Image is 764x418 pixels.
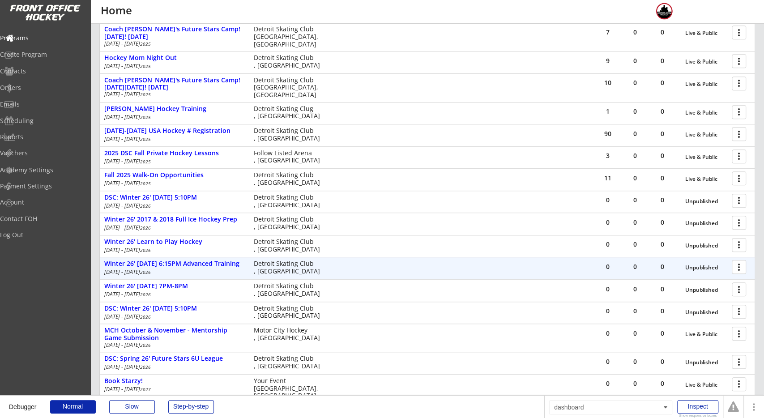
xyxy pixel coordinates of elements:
button: more_vert [732,377,746,391]
div: 0 [649,241,676,247]
div: Unpublished [685,359,727,366]
div: Unpublished [685,198,727,205]
em: 2026 [140,291,151,298]
div: [DATE] - [DATE] [104,387,241,392]
div: Unpublished [685,243,727,249]
div: Hockey Mom Night Out [104,54,244,62]
div: 0 [594,264,621,270]
div: 0 [622,308,649,314]
div: Live & Public [685,132,727,138]
div: 2025 DSC Fall Private Hockey Lessons [104,149,244,157]
div: 0 [594,308,621,314]
div: 0 [649,286,676,292]
div: [DATE] - [DATE] [104,364,241,370]
button: more_vert [732,127,746,141]
div: 0 [622,219,649,226]
div: Live & Public [685,30,727,36]
div: 0 [649,330,676,337]
button: more_vert [732,149,746,163]
div: [DATE] - [DATE] [104,247,241,253]
em: 2025 [140,158,151,165]
div: DSC: Spring 26' Future Stars 6U League [104,355,244,363]
div: Unpublished [685,220,727,226]
button: more_vert [732,327,746,341]
div: 0 [594,286,621,292]
div: 0 [622,29,649,35]
div: 0 [622,80,649,86]
div: Fall 2025 Walk-On Opportunities [104,171,244,179]
div: Book Starzy! [104,377,244,385]
div: 0 [622,108,649,115]
em: 2025 [140,63,151,69]
button: more_vert [732,355,746,369]
div: Show responsive boxes [677,414,718,418]
div: 0 [622,380,649,387]
div: Live & Public [685,59,727,65]
em: 2025 [140,180,151,187]
div: Winter 26' Learn to Play Hockey [104,238,244,246]
div: Unpublished [685,287,727,293]
em: 2025 [140,136,151,142]
div: Detroit Skating Club , [GEOGRAPHIC_DATA] [253,355,324,370]
div: [DATE] - [DATE] [104,159,241,164]
div: Unpublished [685,309,727,316]
button: more_vert [732,26,746,39]
div: Inspect [677,400,718,414]
div: [DATE] - [DATE] [104,181,241,186]
div: [DATE] - [DATE] [104,203,241,209]
div: Live & Public [685,176,727,182]
button: more_vert [732,216,746,230]
div: 0 [649,131,676,137]
div: Your Event [GEOGRAPHIC_DATA], [GEOGRAPHIC_DATA] [253,377,324,400]
em: 2026 [140,342,151,348]
button: more_vert [732,54,746,68]
div: Coach [PERSON_NAME]'s Future Stars Camp! [DATE]! [DATE] [104,26,244,41]
em: 2025 [140,114,151,120]
div: 11 [594,175,621,181]
div: Live & Public [685,110,727,116]
div: Detroit Skating Club , [GEOGRAPHIC_DATA] [253,216,324,231]
div: 0 [649,175,676,181]
div: [PERSON_NAME] Hockey Training [104,105,244,113]
div: DSC: Winter 26' [DATE] 5:10PM [104,305,244,312]
button: more_vert [732,194,746,208]
div: Detroit Skating Club , [GEOGRAPHIC_DATA] [253,54,324,69]
div: MCH October & November - Mentorship Game Submission [104,327,244,342]
div: 0 [594,330,621,337]
div: 0 [649,197,676,203]
button: more_vert [732,77,746,90]
div: 0 [649,380,676,387]
em: 2027 [140,386,151,392]
button: more_vert [732,105,746,119]
div: 0 [622,58,649,64]
div: Live & Public [685,331,727,337]
div: 9 [594,58,621,64]
em: 2026 [140,314,151,320]
div: 0 [649,108,676,115]
button: more_vert [732,282,746,296]
em: 2026 [140,364,151,370]
div: 0 [622,153,649,159]
div: Coach [PERSON_NAME]'s Future Stars Camp! [DATE][DATE]! [DATE] [104,77,244,92]
div: Detroit Skating Clug , [GEOGRAPHIC_DATA] [253,105,324,120]
div: 0 [649,153,676,159]
div: Winter 26' [DATE] 7PM-8PM [104,282,244,290]
button: more_vert [732,305,746,319]
div: Detroit Skating Club [GEOGRAPHIC_DATA], [GEOGRAPHIC_DATA] [253,26,324,48]
div: 7 [594,29,621,35]
div: [DATE] - [DATE] [104,64,241,69]
div: [DATE]-[DATE] USA Hockey # Registration [104,127,244,135]
div: 0 [622,197,649,203]
div: 0 [649,58,676,64]
div: 0 [622,175,649,181]
div: Detroit Skating Club , [GEOGRAPHIC_DATA] [253,238,324,253]
div: Detroit Skating Club , [GEOGRAPHIC_DATA] [253,305,324,320]
div: DSC: Winter 26' [DATE] 5:10PM [104,194,244,201]
div: Detroit Skating Club , [GEOGRAPHIC_DATA] [253,127,324,142]
div: Detroit Skating Club [GEOGRAPHIC_DATA], [GEOGRAPHIC_DATA] [253,77,324,99]
div: 0 [622,264,649,270]
div: [DATE] - [DATE] [104,269,241,275]
div: [DATE] - [DATE] [104,136,241,142]
div: Winter 26' [DATE] 6:15PM Advanced Training [104,260,244,268]
div: 0 [594,241,621,247]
